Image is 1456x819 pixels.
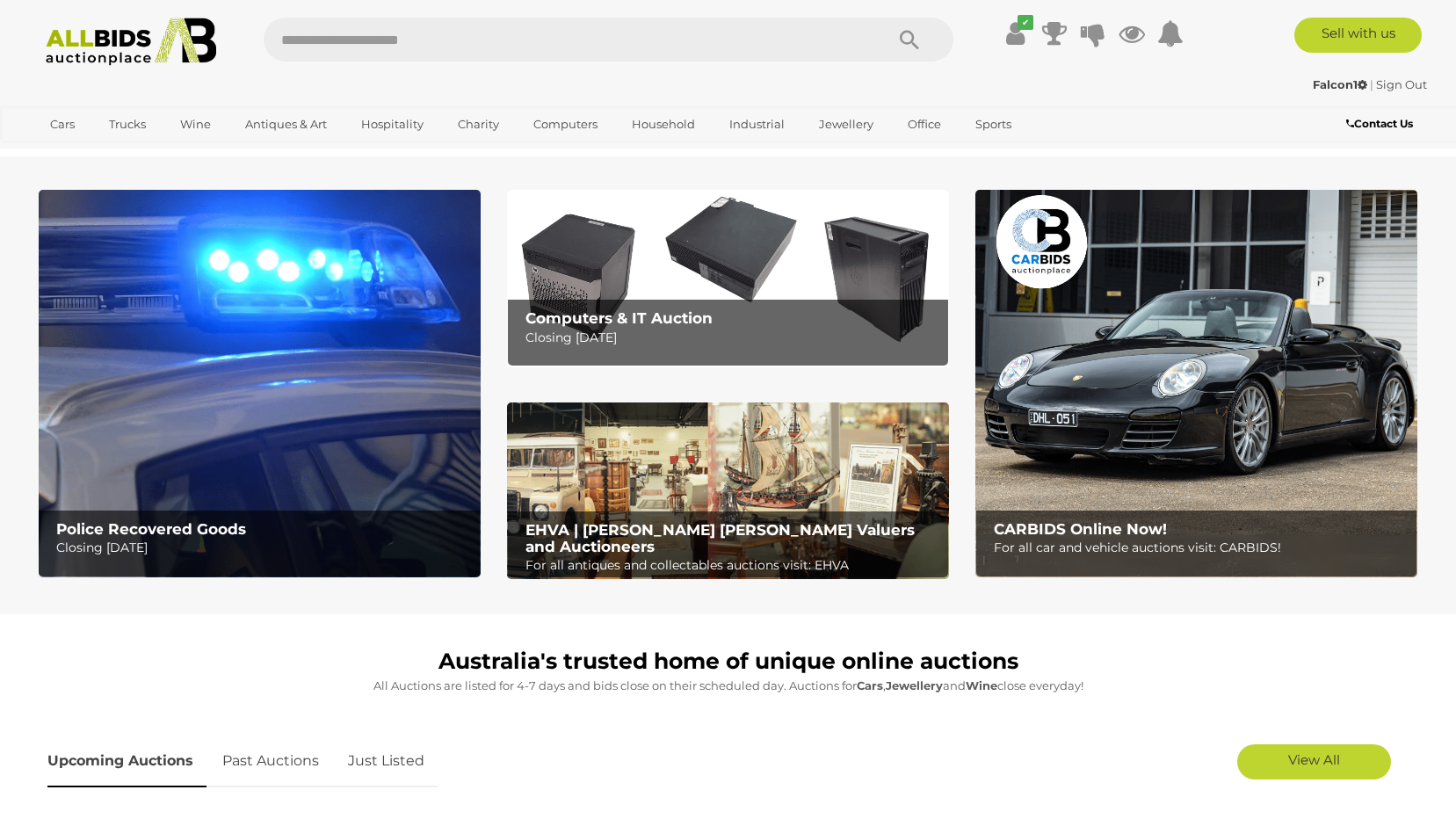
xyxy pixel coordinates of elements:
[525,309,713,327] b: Computers & IT Auction
[1346,114,1417,134] a: Contact Us
[39,110,86,139] a: Cars
[1370,77,1373,91] span: |
[39,190,481,577] a: Police Recovered Goods Police Recovered Goods Closing [DATE]
[1288,751,1340,768] span: View All
[964,110,1023,139] a: Sports
[47,649,1409,674] h1: Australia's trusted home of unique online auctions
[1313,77,1367,91] strong: Falcon1
[1237,744,1391,779] a: View All
[1346,117,1413,130] b: Contact Us
[808,110,885,139] a: Jewellery
[975,190,1417,577] a: CARBIDS Online Now! CARBIDS Online Now! For all car and vehicle auctions visit: CARBIDS!
[525,521,915,555] b: EHVA | [PERSON_NAME] [PERSON_NAME] Valuers and Auctioneers
[56,537,470,559] p: Closing [DATE]
[1003,18,1029,49] a: ✔
[507,402,949,580] a: EHVA | Evans Hastings Valuers and Auctioneers EHVA | [PERSON_NAME] [PERSON_NAME] Valuers and Auct...
[525,327,939,349] p: Closing [DATE]
[1294,18,1422,53] a: Sell with us
[1018,15,1033,30] i: ✔
[507,190,949,366] a: Computers & IT Auction Computers & IT Auction Closing [DATE]
[39,190,481,577] img: Police Recovered Goods
[446,110,511,139] a: Charity
[169,110,222,139] a: Wine
[47,676,1409,696] p: All Auctions are listed for 4-7 days and bids close on their scheduled day. Auctions for , and cl...
[209,736,332,787] a: Past Auctions
[866,18,953,62] button: Search
[886,678,943,692] strong: Jewellery
[36,18,227,66] img: Allbids.com.au
[857,678,883,692] strong: Cars
[522,110,609,139] a: Computers
[525,554,939,576] p: For all antiques and collectables auctions visit: EHVA
[47,736,206,787] a: Upcoming Auctions
[350,110,435,139] a: Hospitality
[620,110,706,139] a: Household
[507,402,949,580] img: EHVA | Evans Hastings Valuers and Auctioneers
[234,110,338,139] a: Antiques & Art
[39,139,186,168] a: [GEOGRAPHIC_DATA]
[1313,77,1370,91] a: Falcon1
[98,110,157,139] a: Trucks
[966,678,997,692] strong: Wine
[896,110,953,139] a: Office
[507,190,949,366] img: Computers & IT Auction
[975,190,1417,577] img: CARBIDS Online Now!
[994,520,1167,538] b: CARBIDS Online Now!
[718,110,796,139] a: Industrial
[56,520,246,538] b: Police Recovered Goods
[994,537,1408,559] p: For all car and vehicle auctions visit: CARBIDS!
[335,736,438,787] a: Just Listed
[1376,77,1427,91] a: Sign Out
